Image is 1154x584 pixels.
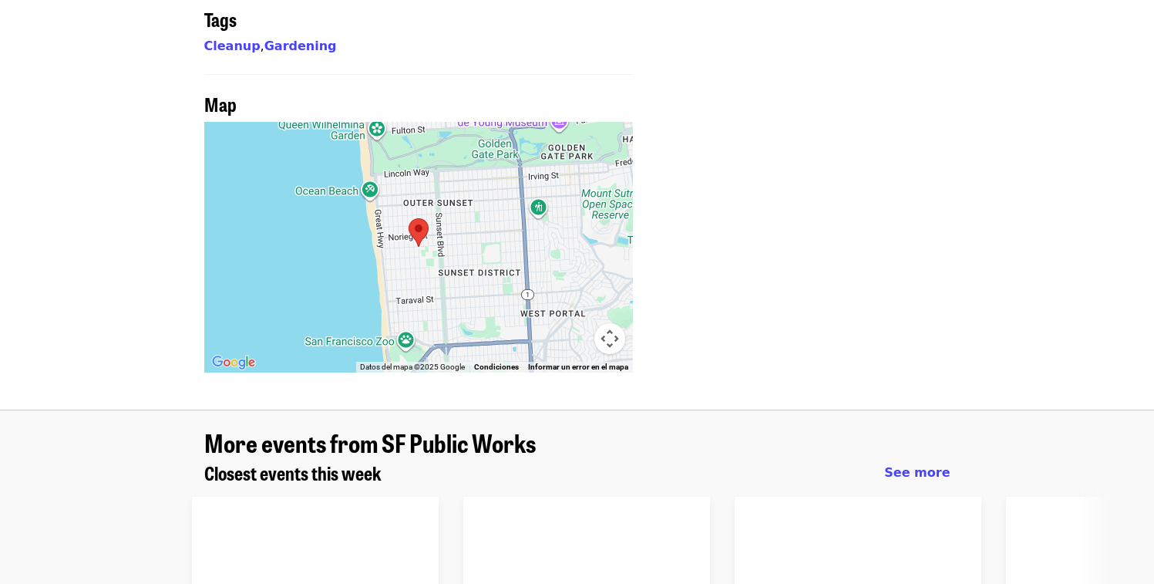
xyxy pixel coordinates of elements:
[204,462,382,484] a: Closest events this week
[204,90,237,117] span: Map
[474,363,519,371] a: Condiciones (se abre en una nueva pestaña)
[204,459,382,486] span: Closest events this week
[360,363,465,371] span: Datos del mapa ©2025 Google
[594,323,625,354] button: Controles de visualización del mapa
[884,464,950,482] a: See more
[204,39,261,53] a: Cleanup
[204,39,264,53] span: ,
[208,353,259,373] a: Abrir esta área en Google Maps (se abre en una ventana nueva)
[264,39,337,53] a: Gardening
[208,353,259,373] img: Google
[192,462,963,484] div: Closest events this week
[204,5,237,32] span: Tags
[204,424,536,461] span: More events from SF Public Works
[884,465,950,480] span: See more
[528,363,628,371] a: Informar un error en el mapa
